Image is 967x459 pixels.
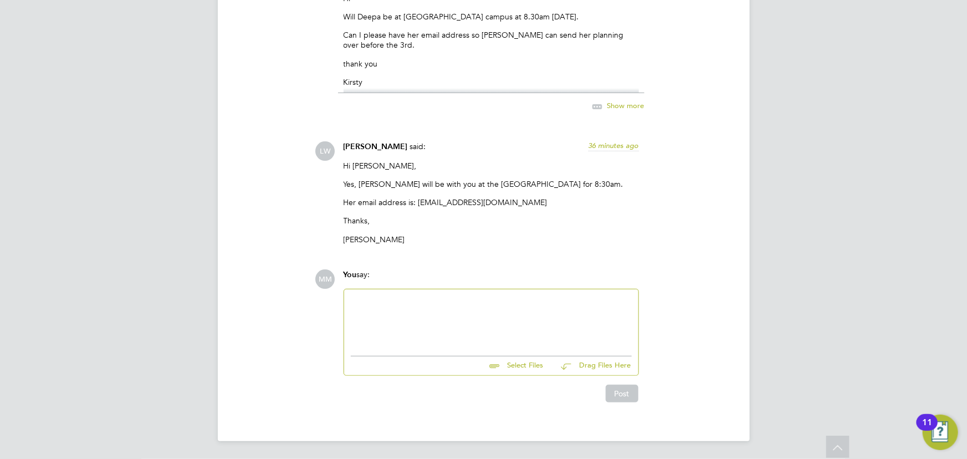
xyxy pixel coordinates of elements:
[316,141,335,161] span: LW
[344,30,639,50] p: Can I please have her email address so [PERSON_NAME] can send her planning over before the 3rd.
[344,269,639,289] div: say:
[552,355,632,378] button: Drag Files Here
[344,179,639,189] p: Yes, [PERSON_NAME] will be with you at the [GEOGRAPHIC_DATA] for 8:30am.
[922,422,932,437] div: 11
[344,234,639,244] p: [PERSON_NAME]
[607,101,644,110] span: Show more
[316,269,335,289] span: MM
[344,197,639,207] p: Her email address is: [EMAIL_ADDRESS][DOMAIN_NAME]
[344,216,639,226] p: Thanks,
[923,415,958,450] button: Open Resource Center, 11 new notifications
[344,142,408,151] span: [PERSON_NAME]
[589,141,639,150] span: 36 minutes ago
[344,59,639,69] p: thank you
[344,270,357,279] span: You
[606,385,638,402] button: Post
[344,161,639,171] p: Hi [PERSON_NAME],
[344,12,639,22] p: Will Deepa be at [GEOGRAPHIC_DATA] campus at 8.30am [DATE].
[344,77,639,87] p: Kirsty
[410,141,426,151] span: said:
